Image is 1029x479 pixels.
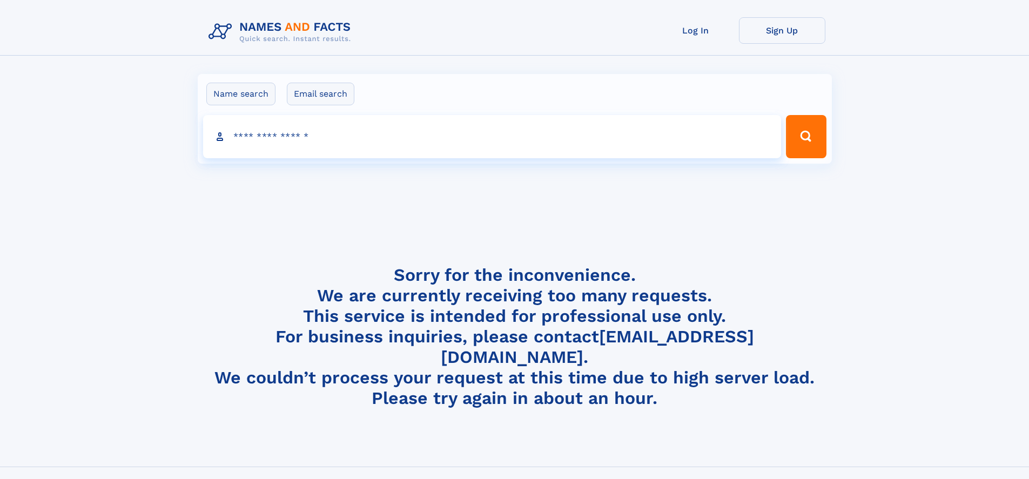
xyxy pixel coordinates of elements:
[441,326,754,367] a: [EMAIL_ADDRESS][DOMAIN_NAME]
[739,17,825,44] a: Sign Up
[206,83,275,105] label: Name search
[203,115,782,158] input: search input
[653,17,739,44] a: Log In
[287,83,354,105] label: Email search
[204,265,825,409] h4: Sorry for the inconvenience. We are currently receiving too many requests. This service is intend...
[786,115,826,158] button: Search Button
[204,17,360,46] img: Logo Names and Facts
